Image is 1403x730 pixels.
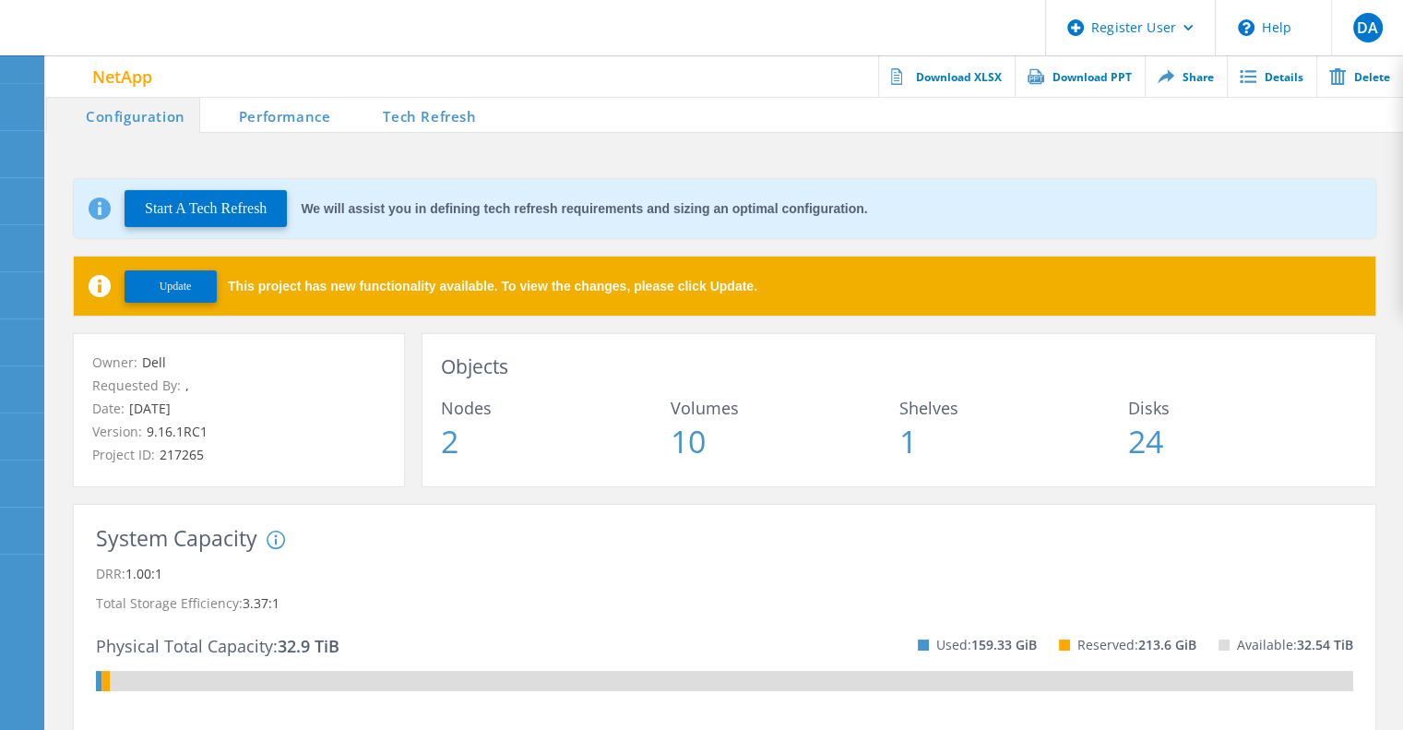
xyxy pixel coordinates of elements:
[181,377,189,394] span: ,
[1077,630,1196,660] p: Reserved:
[243,594,279,612] span: 3.37:1
[125,190,287,227] button: Start A Tech Refresh
[125,400,171,417] span: [DATE]
[1128,400,1357,416] span: Disks
[1128,425,1357,457] span: 24
[18,39,217,52] a: Live Optics Dashboard
[441,400,670,416] span: Nodes
[96,559,1353,589] p: DRR:
[96,527,257,550] h3: System Capacity
[1238,19,1254,36] svg: \n
[228,280,757,293] span: This project has new functionality available. To view the changes, please click Update.
[441,353,1357,381] h3: Objects
[670,425,898,457] span: 10
[670,400,898,416] span: Volumes
[1138,636,1196,653] span: 213.6 GiB
[137,353,166,371] span: Dell
[92,376,386,396] p: Requested By:
[936,630,1037,660] p: Used:
[96,631,339,661] p: Physical Total Capacity:
[92,353,386,373] p: Owner:
[1145,55,1227,97] a: Share
[1237,630,1353,660] p: Available:
[1227,55,1316,97] a: Details
[96,589,1353,618] p: Total Storage Efficiency:
[1015,55,1145,97] a: Download PPT
[142,423,208,440] span: 9.16.1RC1
[160,280,192,293] span: Update
[899,425,1128,457] span: 1
[878,55,1015,97] a: Download XLSX
[899,400,1128,416] span: Shelves
[125,270,217,303] button: Update
[92,68,152,85] span: NetApp
[92,399,386,419] p: Date:
[301,202,867,215] div: We will assist you in defining tech refresh requirements and sizing an optimal configuration.
[1357,20,1378,35] span: DA
[92,445,386,465] p: Project ID:
[92,422,386,442] p: Version:
[1316,55,1403,97] a: Delete
[1297,636,1353,653] span: 32.54 TiB
[971,636,1037,653] span: 159.33 GiB
[441,425,670,457] span: 2
[125,565,162,582] span: 1.00:1
[155,446,204,463] span: 217265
